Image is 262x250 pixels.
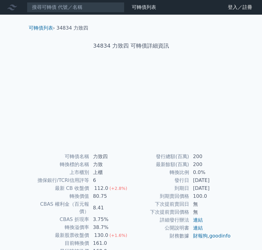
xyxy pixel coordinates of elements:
[31,216,89,223] td: CBAS 折現率
[189,200,231,208] td: 無
[131,184,189,192] td: 到期日
[31,200,89,216] td: CBAS 權利金（百元報價）
[24,42,239,50] h1: 34834 力致四 可轉債詳細資訊
[131,153,189,161] td: 發行總額(百萬)
[109,233,127,238] span: (+1.6%)
[31,161,89,168] td: 轉換標的名稱
[31,153,89,161] td: 可轉債名稱
[31,168,89,176] td: 上市櫃別
[31,192,89,200] td: 轉換價值
[31,231,89,239] td: 最新股票收盤價
[209,233,231,239] a: goodinfo
[189,176,231,184] td: [DATE]
[109,186,127,191] span: (+2.8%)
[56,24,88,32] li: 34834 力致四
[189,153,231,161] td: 200
[31,239,89,247] td: 目前轉換價
[189,161,231,168] td: 200
[132,4,156,10] a: 可轉債列表
[131,161,189,168] td: 最新餘額(百萬)
[29,24,55,32] li: ›
[89,168,131,176] td: 上櫃
[89,192,131,200] td: 80.75
[131,224,189,232] td: 公開說明書
[131,168,189,176] td: 轉換比例
[89,161,131,168] td: 力致
[223,2,257,12] a: 登入／註冊
[89,200,131,216] td: 8.41
[189,184,231,192] td: [DATE]
[89,239,131,247] td: 161.0
[189,208,231,216] td: 無
[31,184,89,192] td: 最新 CB 收盤價
[89,176,131,184] td: 6
[189,168,231,176] td: 0.0%
[131,200,189,208] td: 下次提前賣回日
[131,192,189,200] td: 到期賣回價格
[29,25,53,31] a: 可轉債列表
[193,217,203,223] a: 連結
[131,208,189,216] td: 下次提前賣回價格
[89,223,131,231] td: 38.7%
[193,233,208,239] a: 財報狗
[93,232,109,239] div: 130.0
[193,225,203,231] a: 連結
[93,185,109,192] div: 112.0
[189,232,231,240] td: ,
[131,176,189,184] td: 發行日
[131,216,189,224] td: 詳細發行辦法
[27,2,124,13] input: 搜尋可轉債 代號／名稱
[131,232,189,240] td: 財務數據
[189,192,231,200] td: 100.0
[31,176,89,184] td: 擔保銀行/TCRI信用評等
[89,153,131,161] td: 力致四
[31,223,89,231] td: 轉換溢價率
[89,216,131,223] td: 3.75%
